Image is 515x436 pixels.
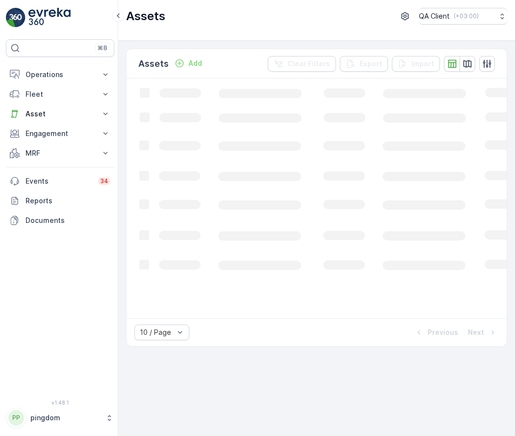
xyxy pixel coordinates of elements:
[6,65,114,84] button: Operations
[6,408,114,428] button: PPpingdom
[428,327,458,337] p: Previous
[6,211,114,230] a: Documents
[413,327,459,338] button: Previous
[340,56,388,72] button: Export
[268,56,336,72] button: Clear Filters
[6,124,114,143] button: Engagement
[6,400,114,406] span: v 1.48.1
[392,56,440,72] button: Import
[287,59,330,69] p: Clear Filters
[6,171,114,191] a: Events34
[26,109,95,119] p: Asset
[8,410,24,426] div: PP
[467,327,499,338] button: Next
[126,8,165,24] p: Assets
[26,129,95,138] p: Engagement
[419,11,450,21] p: QA Client
[26,196,110,206] p: Reports
[6,191,114,211] a: Reports
[100,177,108,185] p: 34
[26,148,95,158] p: MRF
[6,143,114,163] button: MRF
[30,413,101,423] p: pingdom
[171,57,206,69] button: Add
[188,58,202,68] p: Add
[360,59,382,69] p: Export
[138,57,169,71] p: Assets
[26,70,95,80] p: Operations
[6,8,26,27] img: logo
[412,59,434,69] p: Import
[419,8,507,25] button: QA Client(+03:00)
[26,89,95,99] p: Fleet
[26,176,92,186] p: Events
[26,216,110,225] p: Documents
[6,104,114,124] button: Asset
[6,84,114,104] button: Fleet
[468,327,484,337] p: Next
[454,12,479,20] p: ( +03:00 )
[28,8,71,27] img: logo_light-DOdMpM7g.png
[98,44,107,52] p: ⌘B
